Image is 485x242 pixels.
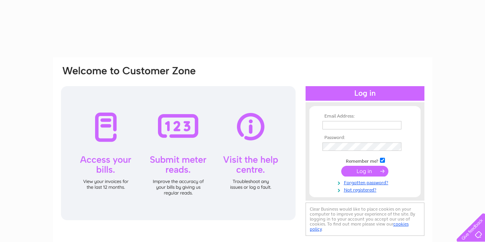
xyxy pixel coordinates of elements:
[322,178,409,186] a: Forgotten password?
[321,135,409,141] th: Password:
[310,221,409,232] a: cookies policy
[321,157,409,164] td: Remember me?
[306,203,424,236] div: Clear Business would like to place cookies on your computer to improve your experience of the sit...
[322,186,409,193] a: Not registered?
[341,166,388,177] input: Submit
[321,114,409,119] th: Email Address:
